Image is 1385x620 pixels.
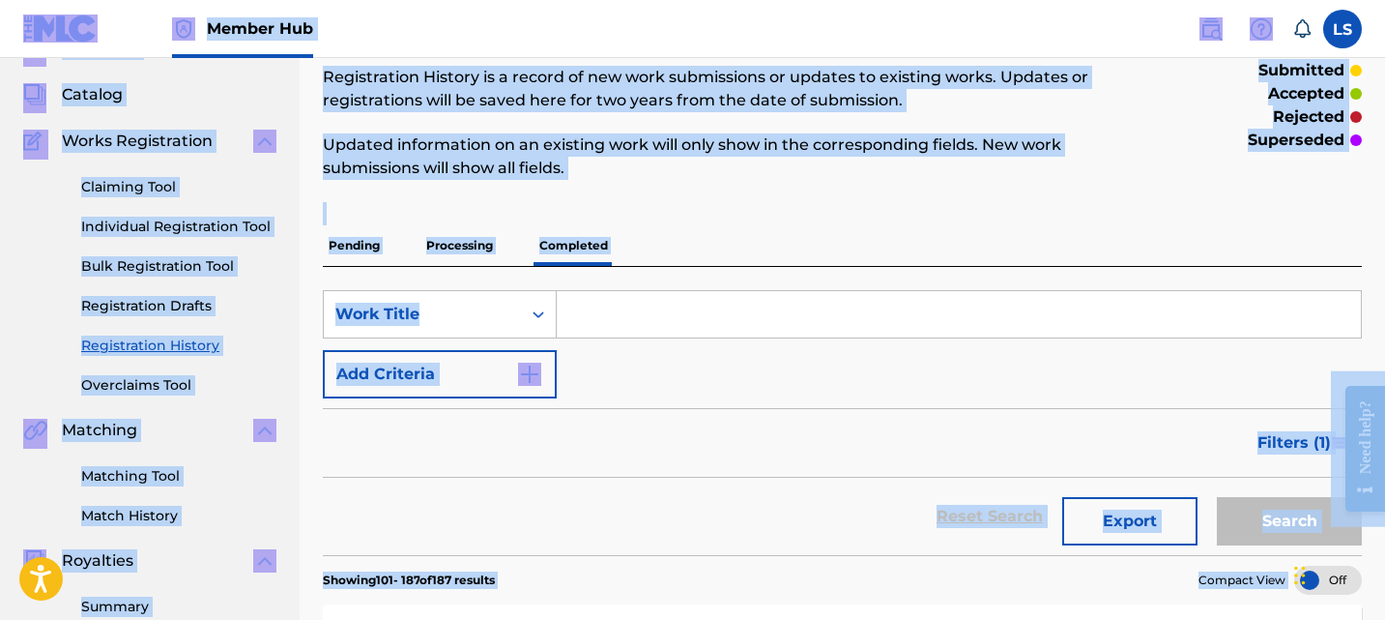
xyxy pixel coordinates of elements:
[23,83,46,106] img: Catalog
[207,17,313,40] span: Member Hub
[253,419,276,442] img: expand
[62,130,213,153] span: Works Registration
[23,419,47,442] img: Matching
[1199,17,1223,41] img: search
[81,217,276,237] a: Individual Registration Tool
[81,336,276,356] a: Registration History
[1294,546,1306,605] div: Drag
[81,296,276,316] a: Registration Drafts
[81,466,276,487] a: Matching Tool
[323,572,495,589] p: Showing 101 - 187 of 187 results
[1062,497,1197,546] button: Export
[323,225,386,266] p: Pending
[335,303,509,326] div: Work Title
[62,549,133,573] span: Royalties
[534,225,614,266] p: Completed
[420,225,499,266] p: Processing
[1292,19,1312,39] div: Notifications
[323,350,557,399] button: Add Criteria
[172,17,195,41] img: Top Rightsholder
[1257,431,1331,455] span: Filters ( 1 )
[1331,370,1385,526] iframe: Resource Center
[1273,105,1344,129] p: rejected
[323,290,1362,555] form: Search Form
[1268,82,1344,105] p: accepted
[1246,419,1362,467] button: Filters (1)
[23,15,98,43] img: MLC Logo
[253,130,276,153] img: expand
[323,66,1123,112] p: Registration History is a record of new work submissions or updates to existing works. Updates or...
[1198,572,1285,589] span: Compact View
[81,375,276,396] a: Overclaims Tool
[23,83,123,106] a: CatalogCatalog
[253,549,276,573] img: expand
[1242,10,1281,48] div: Help
[62,419,137,442] span: Matching
[81,597,276,617] a: Summary
[81,177,276,197] a: Claiming Tool
[1258,59,1344,82] p: submitted
[1192,10,1230,48] a: Public Search
[23,549,46,573] img: Royalties
[23,37,140,60] a: SummarySummary
[1248,129,1344,152] p: superseded
[323,133,1123,180] p: Updated information on an existing work will only show in the corresponding fields. New work subm...
[62,83,123,106] span: Catalog
[1250,17,1273,41] img: help
[518,363,541,386] img: 9d2ae6d4665cec9f34b9.svg
[81,256,276,277] a: Bulk Registration Tool
[81,506,276,526] a: Match History
[23,130,48,153] img: Works Registration
[1323,10,1362,48] div: User Menu
[1288,527,1385,620] iframe: Chat Widget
